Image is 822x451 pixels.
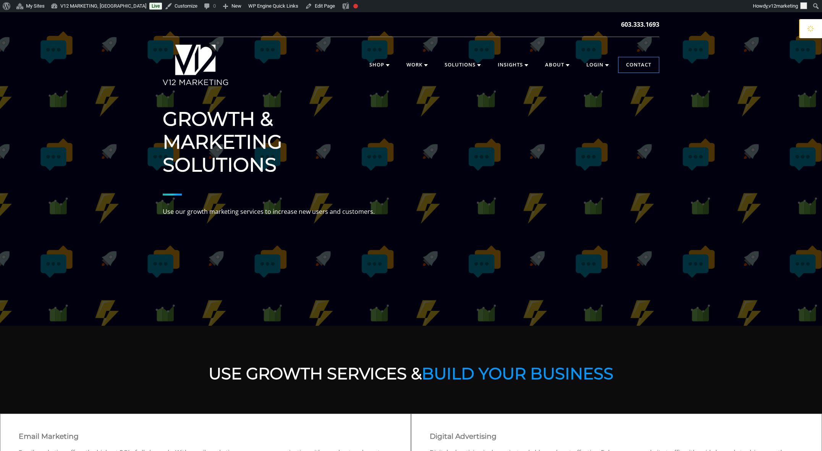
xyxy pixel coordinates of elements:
a: Live [149,3,162,10]
span: v12marketing [769,3,798,9]
h3: Email Marketing [19,432,392,441]
a: About [537,57,577,73]
a: Login [579,57,616,73]
img: V12 MARKETING Logo New Hampshire Marketing Agency [163,45,228,85]
p: Use our growth marketing services to increase new users and customers. [163,207,392,217]
a: Solutions [437,57,489,73]
a: Contact [618,57,659,73]
a: Shop [362,57,397,73]
span: Build Your Business [422,364,613,383]
h3: Digital Advertising [430,432,803,441]
h1: Growth & Marketing Solutions [163,108,392,176]
div: Focus keyphrase not set [353,4,358,8]
a: Work [399,57,435,73]
a: Insights [490,57,536,73]
a: 603.333.1693 [621,20,659,29]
